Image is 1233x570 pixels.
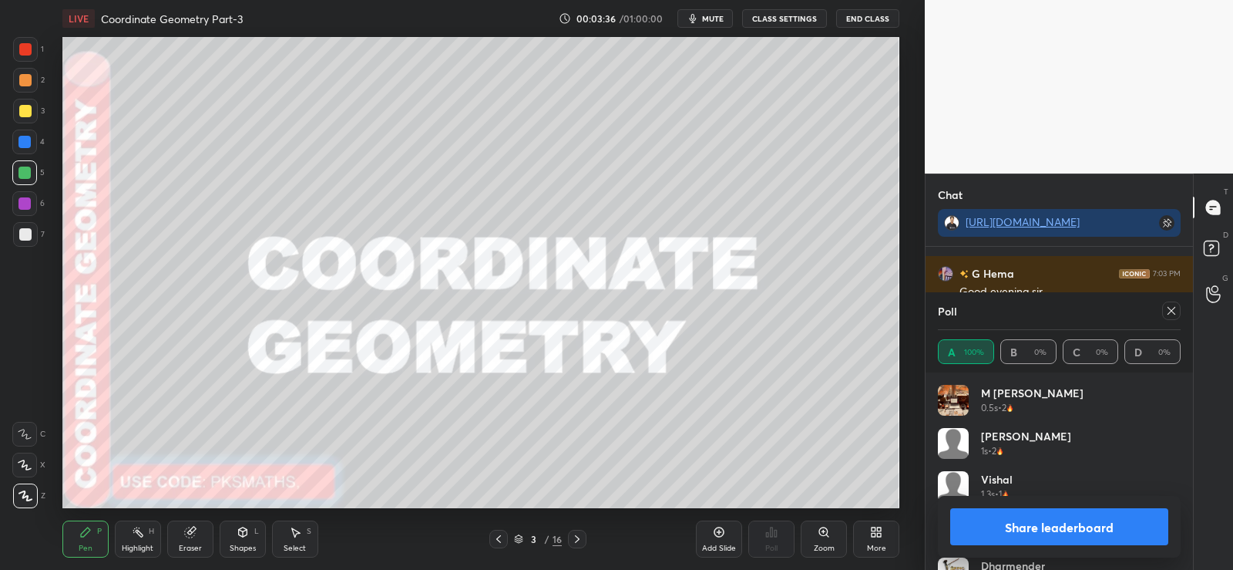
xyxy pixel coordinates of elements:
div: L [254,528,259,535]
div: P [97,528,102,535]
div: Z [13,484,45,508]
div: / [545,535,549,544]
h4: M [PERSON_NAME] [981,385,1083,401]
a: [URL][DOMAIN_NAME] [966,214,1080,229]
div: 5 [12,160,45,185]
img: no-rating-badge.077c3623.svg [959,270,969,278]
div: 6 [12,191,45,216]
div: 7 [13,222,45,247]
div: Highlight [122,545,153,552]
button: mute [677,9,733,28]
h6: G Hema [969,265,1014,282]
img: streak-poll-icon.44701ccd.svg [1002,491,1009,498]
span: mute [702,13,724,24]
div: 3 [526,535,542,544]
div: More [867,545,886,552]
button: Share leaderboard [950,508,1168,545]
button: End Class [836,9,899,28]
div: 2 [13,68,45,93]
div: 3 [13,99,45,123]
h5: 1s [981,444,988,458]
p: G [1222,272,1228,284]
h4: Poll [938,303,957,319]
div: Pen [79,545,92,552]
h5: 2 [1002,401,1006,415]
img: streak-poll-icon.44701ccd.svg [996,447,1003,455]
div: S [307,528,311,535]
h4: Coordinate Geometry Part-3 [101,12,243,26]
img: iconic-dark.1390631f.png [1119,269,1150,278]
h5: 1 [999,487,1002,501]
div: 16 [553,532,562,546]
div: 4 [12,130,45,154]
h5: • [995,487,999,501]
h5: 2 [992,444,996,458]
div: Add Slide [702,545,736,552]
div: grid [926,247,1193,453]
div: 1 [13,37,44,62]
h5: 0.5s [981,401,998,415]
img: 8d85f91cdb92465a9d68222f0d9b371b.jpg [938,385,969,416]
p: D [1223,229,1228,241]
div: X [12,453,45,477]
img: default.png [938,428,969,459]
h5: • [998,401,1002,415]
div: Eraser [179,545,202,552]
h5: • [988,444,992,458]
div: grid [938,385,1181,570]
h4: Vishal [981,471,1013,487]
div: Shapes [230,545,256,552]
img: streak-poll-icon.44701ccd.svg [1006,404,1013,412]
img: default.png [938,471,969,502]
p: Chat [926,174,975,215]
div: Select [284,545,306,552]
h5: 1.3s [981,487,995,501]
div: LIVE [62,9,95,28]
button: CLASS SETTINGS [742,9,827,28]
div: C [12,422,45,447]
p: T [1224,186,1228,197]
div: H [149,528,154,535]
div: 7:03 PM [1153,269,1181,278]
div: Zoom [814,545,835,552]
div: Good evening sir [959,285,1181,300]
h4: [PERSON_NAME] [981,428,1071,444]
img: b73bd00e7eef4ad08db9e1fe45857025.jpg [938,266,953,282]
img: 144b345530af4266b4014317b2bf6637.jpg [944,215,959,231]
